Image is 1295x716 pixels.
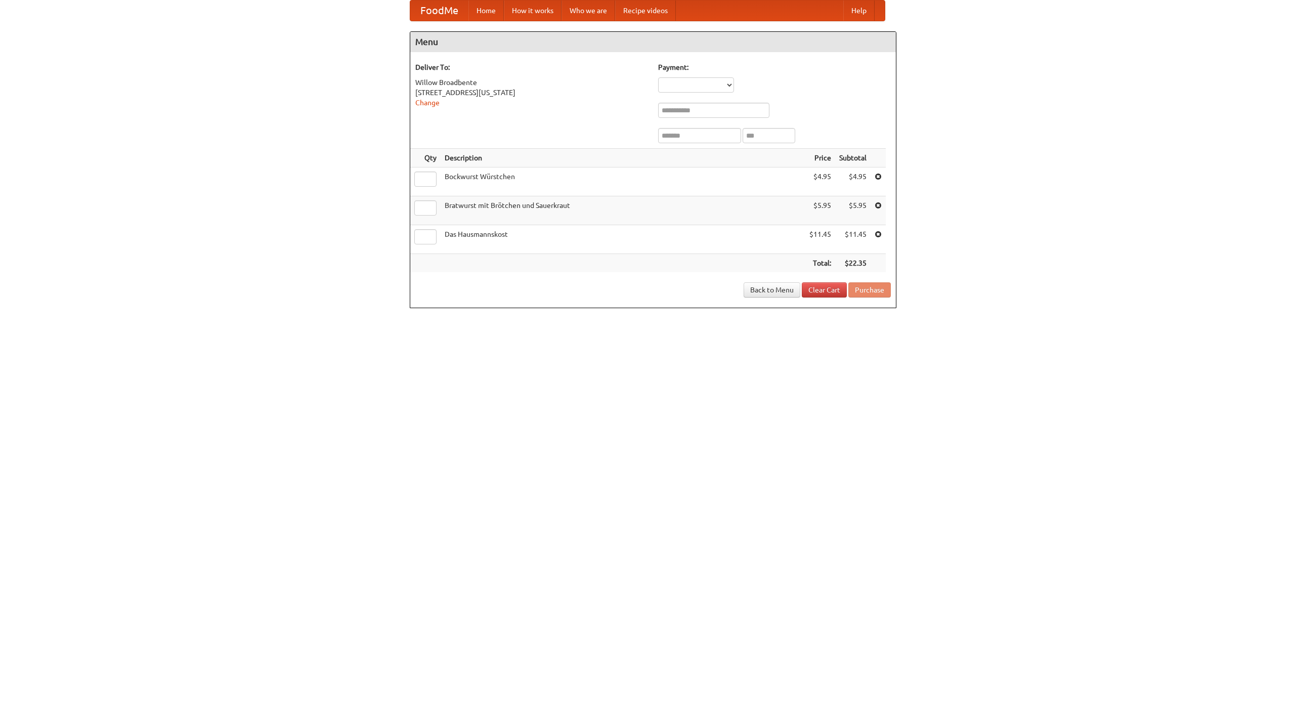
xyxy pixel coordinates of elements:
[744,282,800,298] a: Back to Menu
[441,196,805,225] td: Bratwurst mit Brötchen und Sauerkraut
[835,196,871,225] td: $5.95
[805,225,835,254] td: $11.45
[835,254,871,273] th: $22.35
[805,196,835,225] td: $5.95
[410,1,468,21] a: FoodMe
[441,225,805,254] td: Das Hausmannskost
[441,149,805,167] th: Description
[415,88,648,98] div: [STREET_ADDRESS][US_STATE]
[415,62,648,72] h5: Deliver To:
[805,167,835,196] td: $4.95
[835,167,871,196] td: $4.95
[415,99,440,107] a: Change
[835,149,871,167] th: Subtotal
[415,77,648,88] div: Willow Broadbente
[441,167,805,196] td: Bockwurst Würstchen
[562,1,615,21] a: Who we are
[843,1,875,21] a: Help
[802,282,847,298] a: Clear Cart
[805,254,835,273] th: Total:
[658,62,891,72] h5: Payment:
[468,1,504,21] a: Home
[410,32,896,52] h4: Menu
[848,282,891,298] button: Purchase
[615,1,676,21] a: Recipe videos
[805,149,835,167] th: Price
[835,225,871,254] td: $11.45
[504,1,562,21] a: How it works
[410,149,441,167] th: Qty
